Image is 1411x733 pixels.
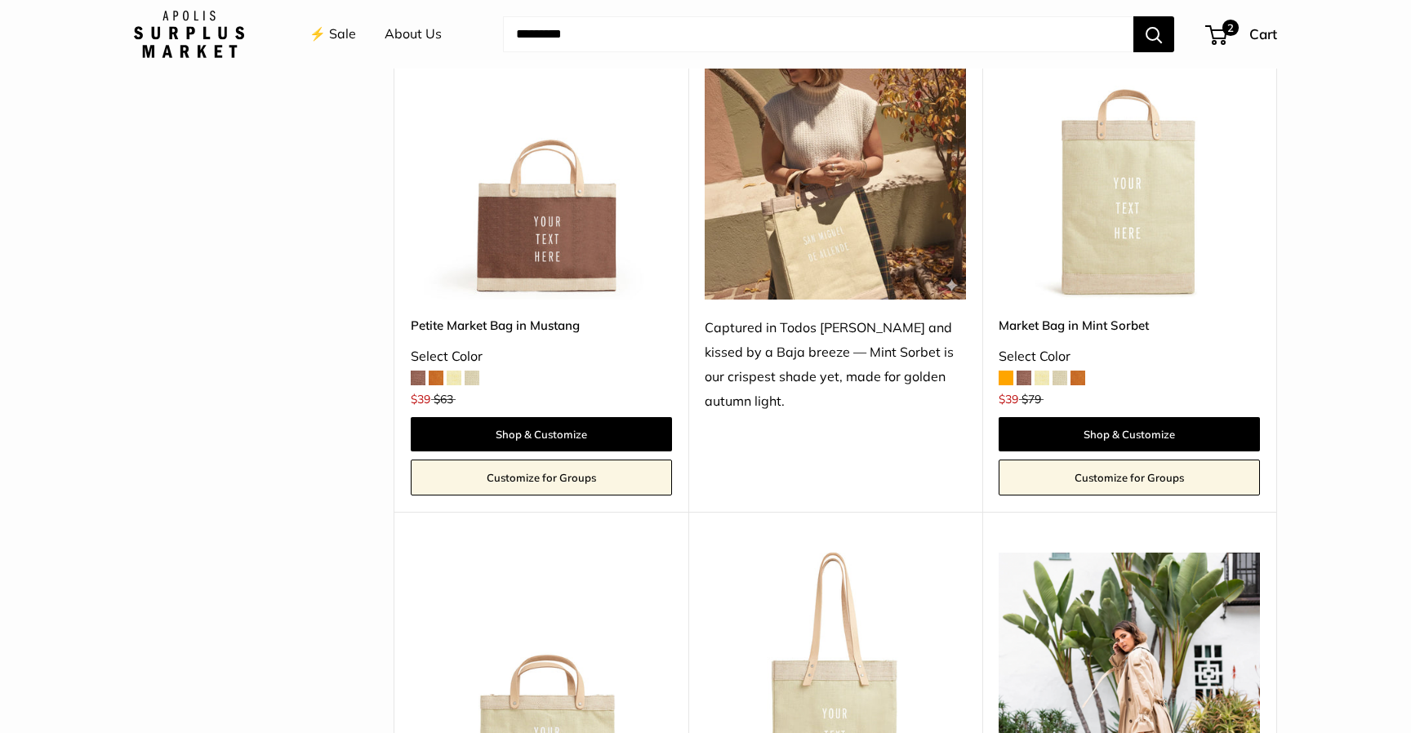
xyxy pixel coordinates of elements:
span: Cart [1249,25,1277,42]
a: Petite Market Bag in Mustang [411,316,672,335]
div: Select Color [999,344,1260,369]
a: Shop & Customize [411,417,672,451]
a: Customize for Groups [999,460,1260,495]
a: ⚡️ Sale [309,22,356,47]
img: Captured in Todos Santos and kissed by a Baja breeze — Mint Sorbet is our crispest shade yet, mad... [705,38,966,300]
a: Customize for Groups [411,460,672,495]
a: Market Bag in Mint SorbetMarket Bag in Mint Sorbet [999,38,1260,300]
a: Shop & Customize [999,417,1260,451]
a: 2 Cart [1207,21,1277,47]
span: 2 [1222,20,1239,36]
div: Captured in Todos [PERSON_NAME] and kissed by a Baja breeze — Mint Sorbet is our crispest shade y... [705,316,966,414]
span: $63 [434,392,453,406]
img: Market Bag in Mint Sorbet [999,38,1260,300]
a: Market Bag in Mint Sorbet [999,316,1260,335]
button: Search [1133,16,1174,52]
span: $39 [999,392,1018,406]
img: Petite Market Bag in Mustang [411,38,672,300]
div: Select Color [411,344,672,369]
input: Search... [503,16,1133,52]
img: Apolis: Surplus Market [134,11,244,58]
span: $79 [1022,392,1041,406]
span: $39 [411,392,430,406]
a: About Us [385,22,442,47]
a: Petite Market Bag in MustangPetite Market Bag in Mustang [411,38,672,300]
